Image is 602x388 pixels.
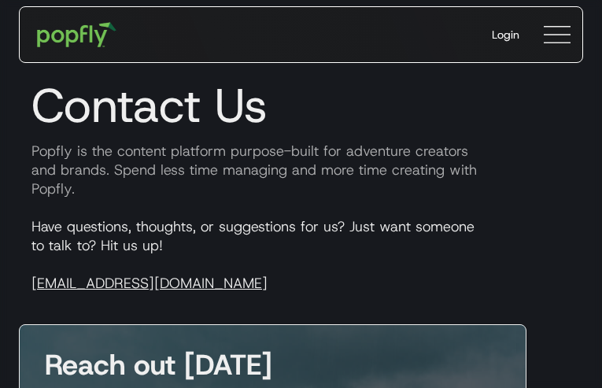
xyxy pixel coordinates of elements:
[19,142,583,198] p: Popfly is the content platform purpose-built for adventure creators and brands. Spend less time m...
[26,11,127,58] a: home
[479,14,532,55] a: Login
[19,217,583,293] p: Have questions, thoughts, or suggestions for us? Just want someone to talk to? Hit us up!
[492,27,519,42] div: Login
[19,77,583,134] h1: Contact Us
[45,346,272,383] strong: Reach out [DATE]
[31,274,268,293] a: [EMAIL_ADDRESS][DOMAIN_NAME]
